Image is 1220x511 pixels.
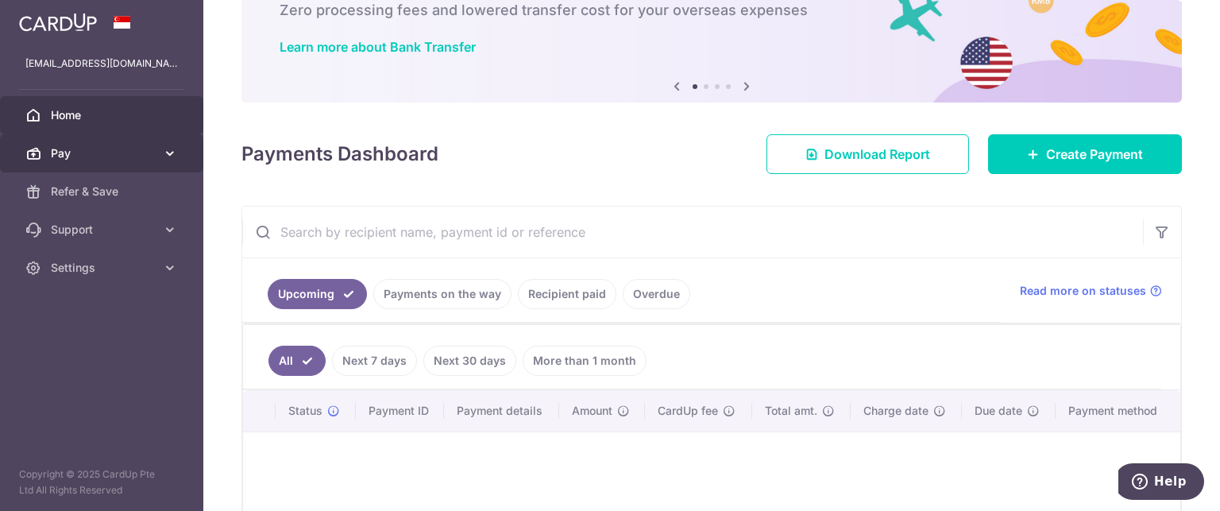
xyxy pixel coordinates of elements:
span: Amount [572,403,612,419]
span: Status [288,403,322,419]
input: Search by recipient name, payment id or reference [242,207,1143,257]
span: Pay [51,145,156,161]
th: Payment method [1056,390,1180,432]
span: Total amt. [765,403,817,419]
h4: Payments Dashboard [241,140,438,168]
a: Next 7 days [332,346,417,376]
span: CardUp fee [658,403,718,419]
a: More than 1 month [523,346,647,376]
span: Create Payment [1046,145,1143,164]
iframe: Opens a widget where you can find more information [1118,463,1204,503]
span: Charge date [863,403,929,419]
a: Payments on the way [373,279,512,309]
a: Next 30 days [423,346,516,376]
a: Upcoming [268,279,367,309]
span: Read more on statuses [1020,283,1146,299]
h6: Zero processing fees and lowered transfer cost for your overseas expenses [280,1,1144,20]
a: Recipient paid [518,279,616,309]
a: Learn more about Bank Transfer [280,39,476,55]
span: Refer & Save [51,184,156,199]
a: Create Payment [988,134,1182,174]
a: All [268,346,326,376]
span: Support [51,222,156,238]
span: Settings [51,260,156,276]
a: Overdue [623,279,690,309]
img: CardUp [19,13,97,32]
span: Download Report [824,145,930,164]
a: Read more on statuses [1020,283,1162,299]
th: Payment details [444,390,559,432]
th: Payment ID [356,390,445,432]
p: [EMAIL_ADDRESS][DOMAIN_NAME] [25,56,178,72]
a: Download Report [766,134,969,174]
span: Home [51,107,156,123]
span: Due date [975,403,1022,419]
